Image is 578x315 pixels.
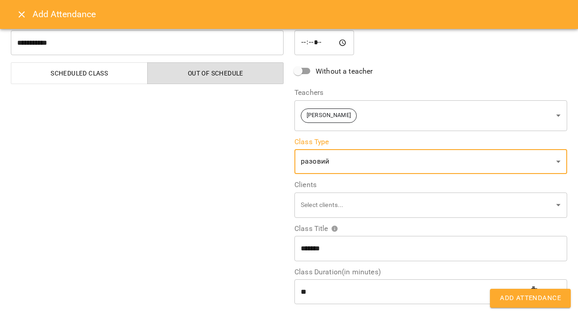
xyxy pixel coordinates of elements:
[294,89,567,96] label: Teachers
[331,225,338,232] svg: Please specify class title or select clients
[500,292,561,304] span: Add Attendance
[316,66,373,77] span: Without a teacher
[11,4,33,25] button: Close
[294,268,567,276] label: Class Duration(in minutes)
[17,68,142,79] span: Scheduled class
[153,68,279,79] span: Out of Schedule
[301,201,553,210] p: Select clients...
[294,181,567,188] label: Clients
[294,138,567,146] label: Class Type
[33,7,567,21] h6: Add Attendance
[490,289,571,308] button: Add Attendance
[11,62,148,84] button: Scheduled class
[147,62,284,84] button: Out of Schedule
[301,111,356,120] span: [PERSON_NAME]
[294,149,567,174] div: разовий
[294,225,338,232] span: Class Title
[294,192,567,218] div: Select clients...
[294,100,567,131] div: [PERSON_NAME]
